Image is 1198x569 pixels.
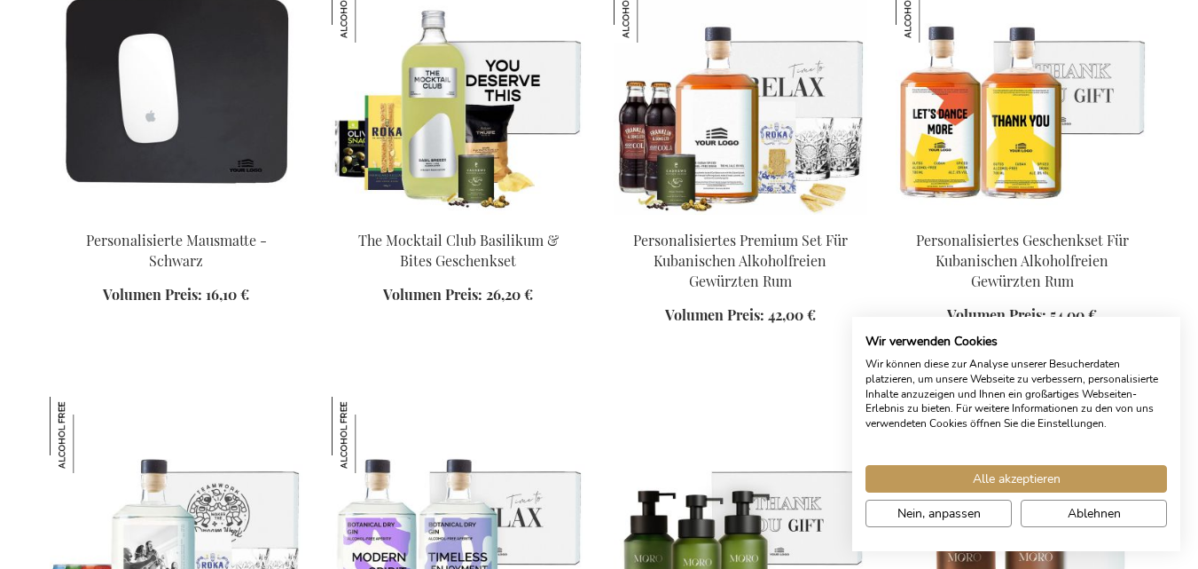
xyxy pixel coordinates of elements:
[103,285,249,305] a: Volumen Preis: 16,10 €
[1021,500,1167,527] button: Alle verweigern cookies
[973,470,1061,488] span: Alle akzeptieren
[633,231,848,290] a: Personalisiertes Premium Set Für Kubanischen Alkoholfreien Gewürzten Rum
[947,305,1046,324] span: Volumen Preis:
[947,305,1097,326] a: Volumen Preis: 54,00 €
[1068,504,1121,523] span: Ablehnen
[50,208,303,225] a: Personalised Leather Mouse Pad - Black
[865,357,1167,431] p: Wir können diese zur Analyse unserer Besucherdaten platzieren, um unsere Webseite zu verbessern, ...
[86,231,267,270] a: Personalisierte Mausmatte - Schwarz
[916,231,1129,290] a: Personalisiertes Geschenkset Für Kubanischen Alkoholfreien Gewürzten Rum
[486,285,533,304] span: 26,20 €
[614,208,867,225] a: Personalised Non-Alcoholic Cuban Spiced Rum Premium Set Personalisiertes Premium Set Für Kubanisc...
[332,397,408,473] img: Personalisiertes Geschenkset Für Botanischen Alkoholfreien Trocken-Gin
[50,397,126,473] img: Personalisiertes Premium Set Für Botanischen Alkoholfreien Trocken Gin
[1050,305,1097,324] span: 54,00 €
[865,465,1167,493] button: Akzeptieren Sie alle cookies
[768,305,816,324] span: 42,00 €
[665,305,764,324] span: Volumen Preis:
[383,285,482,304] span: Volumen Preis:
[897,504,981,523] span: Nein, anpassen
[206,285,249,304] span: 16,10 €
[103,285,202,304] span: Volumen Preis:
[865,334,1167,350] h2: Wir verwenden Cookies
[383,285,533,305] a: Volumen Preis: 26,20 €
[896,208,1149,225] a: Personalisiertes Geschenkset Für Kubanischen Alkoholfreien Gewürzten Rum Personalisiertes Geschen...
[865,500,1012,527] button: cookie Einstellungen anpassen
[665,305,816,326] a: Volumen Preis: 42,00 €
[332,208,585,225] a: The Mocktail Club Basilikum & Bites Geschenkset The Mocktail Club Basilikum & Bites Geschenkset
[358,231,559,270] a: The Mocktail Club Basilikum & Bites Geschenkset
